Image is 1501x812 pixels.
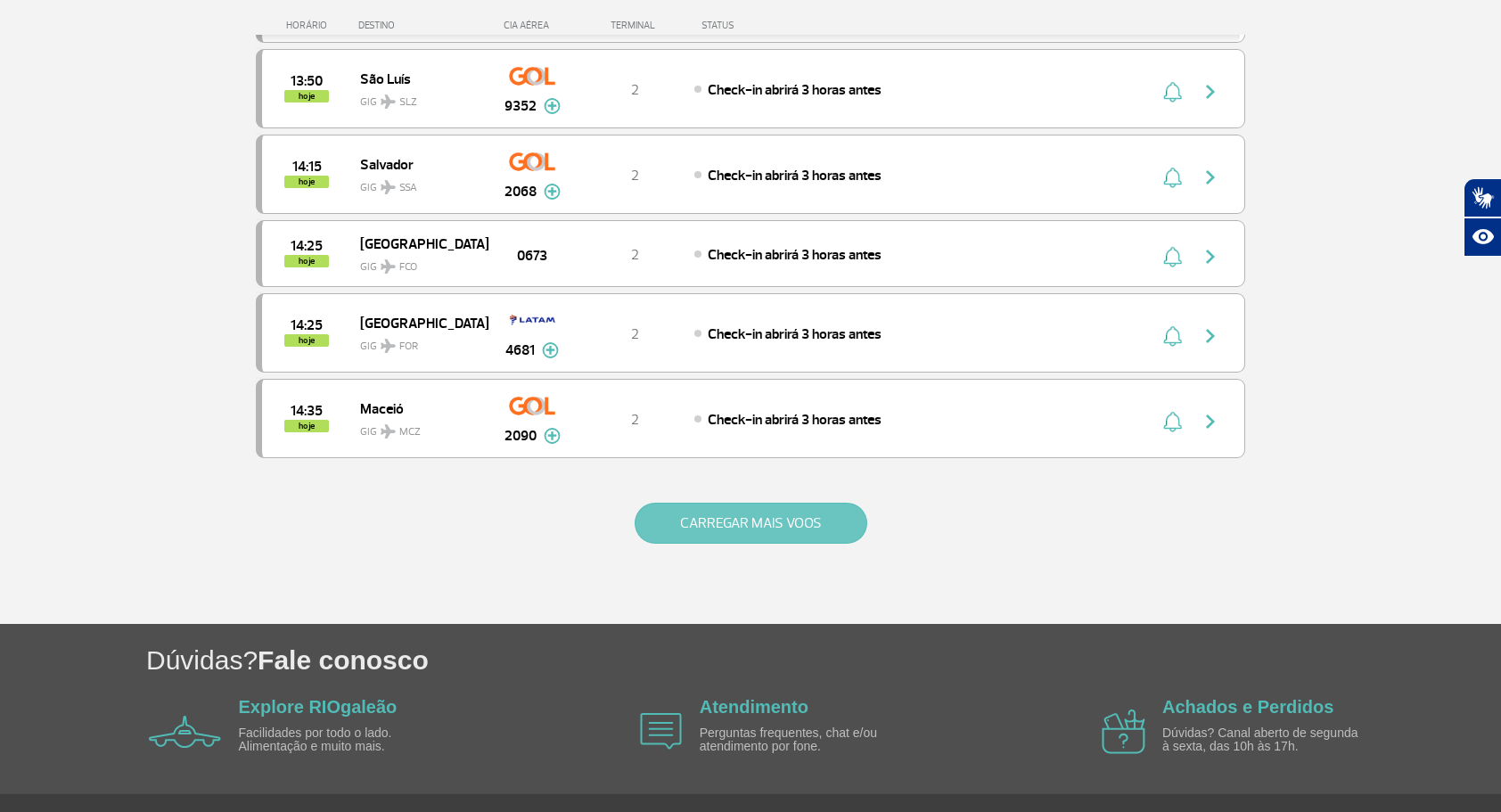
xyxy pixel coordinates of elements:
[544,184,561,200] img: mais-info-painel-voo.svg
[284,334,329,347] span: hoje
[1163,246,1182,267] img: sino-painel-voo.svg
[631,81,639,99] span: 2
[631,246,639,264] span: 2
[544,428,561,444] img: mais-info-painel-voo.svg
[399,424,421,440] span: MCZ
[381,94,396,109] img: destiny_airplane.svg
[284,255,329,267] span: hoje
[1162,726,1367,754] p: Dúvidas? Canal aberto de segunda à sexta, das 10h às 17h.
[360,329,474,355] span: GIG
[360,152,474,176] span: Salvador
[360,311,474,334] span: [GEOGRAPHIC_DATA]
[360,67,474,90] span: São Luís
[291,319,323,332] span: 2025-08-28 14:25:00
[381,180,396,194] img: destiny_airplane.svg
[146,642,1501,678] h1: Dúvidas?
[1200,325,1221,347] img: seta-direita-painel-voo.svg
[360,250,474,275] span: GIG
[360,414,474,440] span: GIG
[381,424,396,439] img: destiny_airplane.svg
[708,81,882,99] span: Check-in abrirá 3 horas antes
[291,240,323,252] span: 2025-08-28 14:25:00
[693,20,838,31] div: STATUS
[284,176,329,188] span: hoje
[292,160,322,173] span: 2025-08-28 14:15:00
[284,420,329,432] span: hoje
[488,20,577,31] div: CIA AÉREA
[700,726,905,754] p: Perguntas frequentes, chat e/ou atendimento por fone.
[1200,411,1221,432] img: seta-direita-painel-voo.svg
[708,167,882,185] span: Check-in abrirá 3 horas antes
[399,180,417,196] span: SSA
[360,397,474,420] span: Maceió
[1163,411,1182,432] img: sino-painel-voo.svg
[399,259,417,275] span: FCO
[542,342,559,358] img: mais-info-painel-voo.svg
[358,20,488,31] div: DESTINO
[635,503,867,544] button: CARREGAR MAIS VOOS
[1200,167,1221,188] img: seta-direita-painel-voo.svg
[504,95,537,117] span: 9352
[1163,167,1182,188] img: sino-painel-voo.svg
[631,325,639,343] span: 2
[239,697,398,717] a: Explore RIOgaleão
[1200,246,1221,267] img: seta-direita-painel-voo.svg
[1162,697,1333,717] a: Achados e Perdidos
[381,259,396,274] img: destiny_airplane.svg
[1464,178,1501,217] button: Abrir tradutor de língua de sinais.
[504,181,537,202] span: 2068
[505,340,535,361] span: 4681
[1163,81,1182,103] img: sino-painel-voo.svg
[399,94,417,111] span: SLZ
[360,170,474,196] span: GIG
[1200,81,1221,103] img: seta-direita-painel-voo.svg
[381,339,396,353] img: destiny_airplane.svg
[517,245,547,267] span: 0673
[399,339,418,355] span: FOR
[149,716,221,748] img: airplane icon
[577,20,693,31] div: TERMINAL
[291,405,323,417] span: 2025-08-28 14:35:00
[700,697,808,717] a: Atendimento
[708,411,882,429] span: Check-in abrirá 3 horas antes
[631,167,639,185] span: 2
[708,246,882,264] span: Check-in abrirá 3 horas antes
[1464,217,1501,257] button: Abrir recursos assistivos.
[360,232,474,255] span: [GEOGRAPHIC_DATA]
[640,713,682,750] img: airplane icon
[284,90,329,103] span: hoje
[261,20,358,31] div: HORÁRIO
[1163,325,1182,347] img: sino-painel-voo.svg
[291,75,323,87] span: 2025-08-28 13:50:00
[504,425,537,447] span: 2090
[360,85,474,111] span: GIG
[1464,178,1501,257] div: Plugin de acessibilidade da Hand Talk.
[239,726,444,754] p: Facilidades por todo o lado. Alimentação e muito mais.
[708,325,882,343] span: Check-in abrirá 3 horas antes
[544,98,561,114] img: mais-info-painel-voo.svg
[1102,709,1145,754] img: airplane icon
[631,411,639,429] span: 2
[258,645,429,675] span: Fale conosco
